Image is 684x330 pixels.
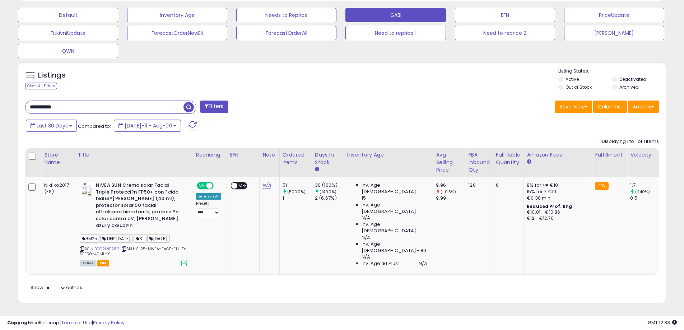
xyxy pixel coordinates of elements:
div: Store Name [44,151,72,166]
button: ForecastOrderNewEli [127,26,227,40]
div: 0.5 [630,195,659,201]
div: FBA inbound Qty [468,151,490,174]
div: 9.96 [436,182,465,189]
small: (240%) [635,189,650,195]
a: B0C21NB282 [94,246,120,252]
div: Amazon Fees [527,151,589,159]
span: All listings currently available for purchase on Amazon [80,260,96,266]
div: €10.01 - €10.86 [527,209,586,215]
div: 1 [283,195,312,201]
button: ForecastOrderAll [236,26,336,40]
div: 6 [496,182,518,189]
span: N/A [362,254,370,260]
div: Inventory Age [347,151,430,159]
span: TIER [DATE] [100,234,133,243]
span: | SKU: SL25-NIVEA-FACE-FLUID-SPF50-40ML-X1 [80,246,187,257]
small: (-0.3%) [441,189,456,195]
img: 416HdjMrf8L._SL40_.jpg [80,182,94,196]
span: SL [134,234,146,243]
div: Fulfillment [595,151,624,159]
div: Days In Stock [315,151,341,166]
span: [DATE]-11 - Aug-09 [125,122,172,129]
div: Velocity [630,151,656,159]
span: Inv. Age [DEMOGRAPHIC_DATA]: [362,182,427,195]
span: Inv. Age [DEMOGRAPHIC_DATA]: [362,221,427,234]
div: 2 (6.67%) [315,195,344,201]
span: Compared to: [78,123,111,130]
div: Nikilko2017 (ES) [44,182,69,195]
div: Amazon AI [196,193,221,200]
span: ON [197,183,206,189]
div: 8% for <= €10 [527,182,586,189]
button: Needs to Reprice [236,8,336,22]
b: Reduced Prof. Rng. [527,203,574,209]
div: €12 - €12.70 [527,215,586,222]
div: Ordered Items [283,151,309,166]
span: OFF [237,183,249,189]
span: N/A [419,260,427,267]
div: 9.99 [436,195,465,201]
button: Actions [628,101,659,113]
div: Repricing [196,151,224,159]
div: 1.7 [630,182,659,189]
button: Inventory Age [127,8,227,22]
small: Days In Stock. [315,166,319,173]
span: Columns [598,103,620,110]
span: Show: entries [31,284,82,291]
button: Need to reprice 1 [345,26,446,40]
div: seller snap | | [7,320,125,326]
span: Inv. Age [DEMOGRAPHIC_DATA]: [362,202,427,215]
label: Active [566,76,579,82]
span: 2025-09-9 12:33 GMT [648,319,677,326]
div: EFN [230,151,256,159]
div: Note [262,151,276,159]
div: Title [78,151,190,159]
button: Columns [593,101,627,113]
button: [DATE]-11 - Aug-09 [114,120,181,132]
a: Terms of Use [61,319,92,326]
span: N/A [362,215,370,221]
button: [PERSON_NAME] [564,26,664,40]
div: 120 [468,182,487,189]
label: Archived [619,84,639,90]
small: (1400%) [320,189,336,195]
span: Inv. Age 181 Plus: [362,260,399,267]
button: Save View [555,101,592,113]
div: Clear All Filters [25,83,57,89]
div: Preset: [196,201,221,217]
label: Out of Stock [566,84,592,90]
button: Last 30 Days [26,120,77,132]
div: 51 [283,182,312,189]
div: Displaying 1 to 1 of 1 items [602,138,659,145]
span: OFF [212,183,224,189]
span: [DATE] [147,234,170,243]
a: N/A [262,182,271,189]
a: Privacy Policy [93,319,125,326]
span: Inv. Age [DEMOGRAPHIC_DATA]-180: [362,241,427,254]
span: Last 30 Days [37,122,68,129]
strong: Copyright [7,319,33,326]
h5: Listings [38,70,66,80]
button: Need to reprice 2 [455,26,555,40]
small: FBA [595,182,608,190]
div: 30 (100%) [315,182,344,189]
b: NIVEA SUN Crema solar Facial Triple Protecci?n FP50+ con ?cido hialur?[PERSON_NAME] (40 ml), prot... [96,182,183,231]
small: (5000%) [287,189,306,195]
span: 15 [362,195,366,201]
button: FitkivniUpdate [18,26,118,40]
small: Amazon Fees. [527,159,531,165]
p: Listing States: [558,68,666,75]
button: Default [18,8,118,22]
span: BM25 [80,234,100,243]
button: OWN [18,44,118,58]
span: N/A [362,234,370,241]
button: Filters [200,101,228,113]
div: ASIN: [80,182,187,265]
div: €0.30 min [527,195,586,201]
div: Avg Selling Price [436,151,462,174]
label: Deactivated [619,76,646,82]
div: 15% for > €10 [527,189,586,195]
div: Fulfillable Quantity [496,151,521,166]
button: GABI [345,8,446,22]
span: FBA [97,260,110,266]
